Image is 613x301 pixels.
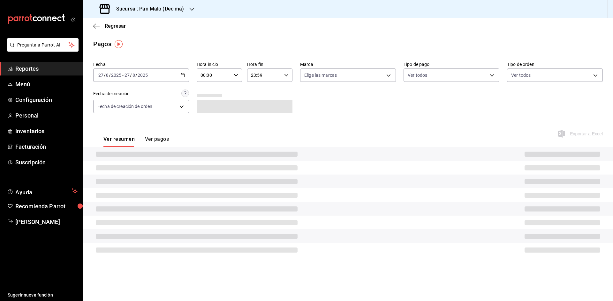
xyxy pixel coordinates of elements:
[15,111,78,120] span: Personal
[8,292,78,298] span: Sugerir nueva función
[130,73,132,78] span: /
[104,73,106,78] span: /
[15,64,78,73] span: Reportes
[304,72,337,78] span: Elige las marcas
[132,73,135,78] input: --
[15,96,78,104] span: Configuración
[197,62,242,67] label: Hora inicio
[105,23,126,29] span: Regresar
[15,202,78,211] span: Recomienda Parrot
[111,73,122,78] input: ----
[98,73,104,78] input: --
[511,72,531,78] span: Ver todos
[93,39,111,49] div: Pagos
[507,62,603,67] label: Tipo de orden
[93,23,126,29] button: Regresar
[135,73,137,78] span: /
[93,90,130,97] div: Fecha de creación
[17,42,69,48] span: Pregunta a Parrot AI
[93,62,189,67] label: Fecha
[115,40,123,48] img: Tooltip marker
[103,136,169,147] div: navigation tabs
[15,218,78,226] span: [PERSON_NAME]
[15,187,69,195] span: Ayuda
[4,46,79,53] a: Pregunta a Parrot AI
[7,38,79,52] button: Pregunta a Parrot AI
[408,72,427,78] span: Ver todos
[247,62,292,67] label: Hora fin
[15,80,78,89] span: Menú
[15,158,78,167] span: Suscripción
[70,17,75,22] button: open_drawer_menu
[106,73,109,78] input: --
[103,136,135,147] button: Ver resumen
[300,62,396,67] label: Marca
[111,5,184,13] h3: Sucursal: Pan Malo (Décima)
[15,142,78,151] span: Facturación
[122,73,124,78] span: -
[15,127,78,135] span: Inventarios
[404,62,499,67] label: Tipo de pago
[137,73,148,78] input: ----
[124,73,130,78] input: --
[109,73,111,78] span: /
[97,103,152,110] span: Fecha de creación de orden
[145,136,169,147] button: Ver pagos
